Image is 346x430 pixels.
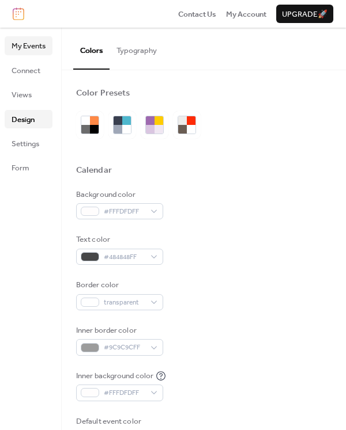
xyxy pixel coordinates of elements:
[76,165,112,176] div: Calendar
[5,61,52,79] a: Connect
[5,85,52,104] a: Views
[76,370,153,382] div: Inner background color
[76,416,161,427] div: Default event color
[76,87,130,99] div: Color Presets
[76,325,161,336] div: Inner border color
[178,8,216,20] a: Contact Us
[104,297,145,309] span: transparent
[104,252,145,263] span: #484848FF
[73,28,110,69] button: Colors
[12,162,29,174] span: Form
[104,342,145,353] span: #9C9C9CFF
[12,114,35,125] span: Design
[178,9,216,20] span: Contact Us
[12,138,39,150] span: Settings
[13,7,24,20] img: logo
[226,8,266,20] a: My Account
[5,36,52,55] a: My Events
[12,89,32,101] span: Views
[276,5,333,23] button: Upgrade🚀
[76,279,161,291] div: Border color
[12,65,40,77] span: Connect
[5,110,52,128] a: Design
[282,9,328,20] span: Upgrade 🚀
[76,234,161,245] div: Text color
[110,28,164,68] button: Typography
[226,9,266,20] span: My Account
[104,206,145,218] span: #FFFDFDFF
[76,189,161,200] div: Background color
[12,40,46,52] span: My Events
[5,158,52,177] a: Form
[104,387,145,399] span: #FFFDFDFF
[5,134,52,153] a: Settings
